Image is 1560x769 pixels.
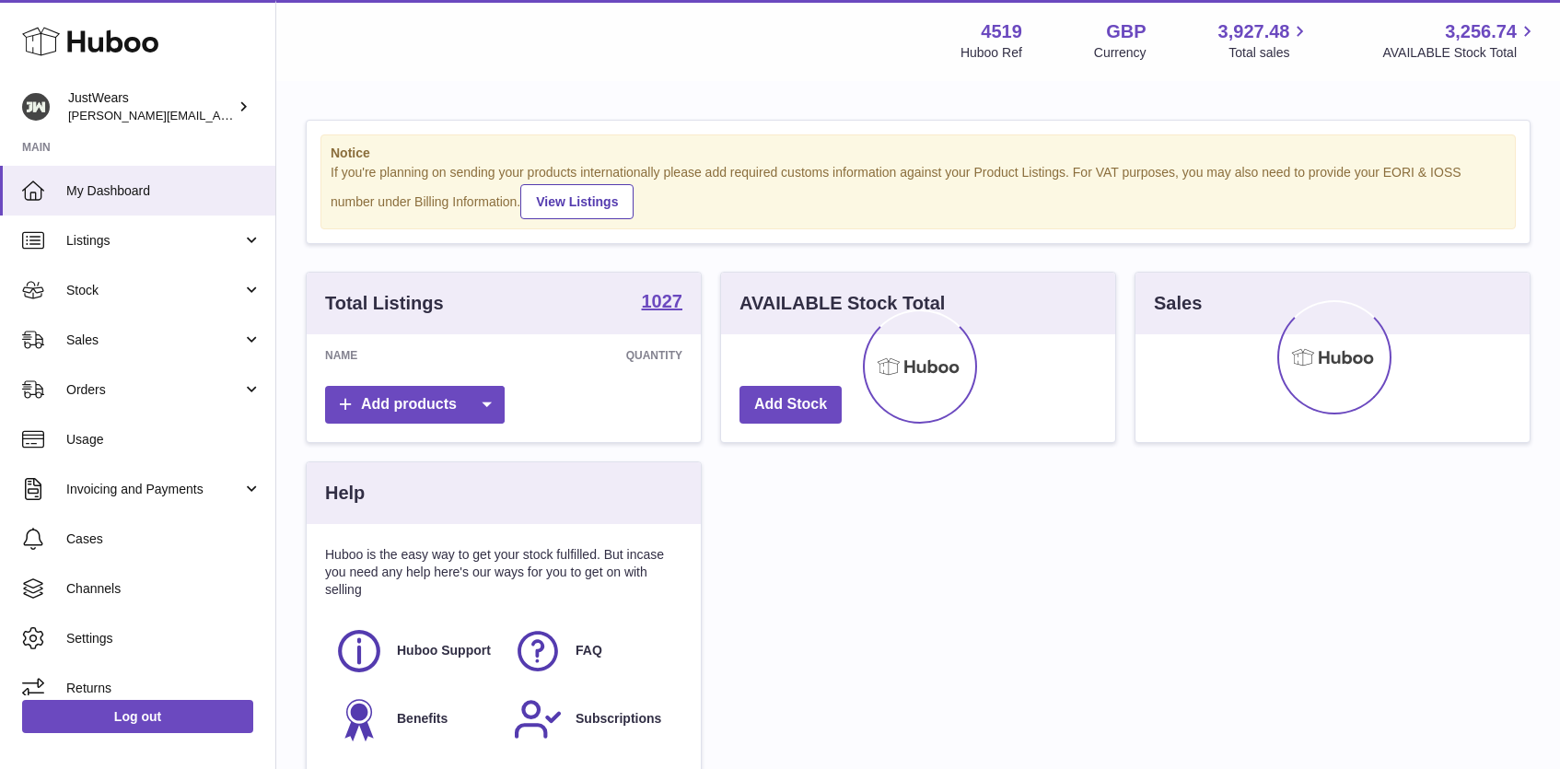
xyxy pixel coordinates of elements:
div: JustWears [68,89,234,124]
span: Invoicing and Payments [66,481,242,498]
div: If you're planning on sending your products internationally please add required customs informati... [331,164,1506,219]
a: Subscriptions [513,694,673,744]
span: Sales [66,332,242,349]
span: My Dashboard [66,182,262,200]
p: Huboo is the easy way to get your stock fulfilled. But incase you need any help here's our ways f... [325,546,682,599]
span: Stock [66,282,242,299]
th: Name [307,334,475,377]
span: Usage [66,431,262,449]
span: 3,256.74 [1445,19,1517,44]
span: Channels [66,580,262,598]
a: Add Stock [739,386,842,424]
a: 1027 [642,292,683,314]
a: 3,256.74 AVAILABLE Stock Total [1382,19,1538,62]
h3: Help [325,481,365,506]
span: Huboo Support [397,642,491,659]
a: Add products [325,386,505,424]
span: Listings [66,232,242,250]
span: Orders [66,381,242,399]
a: View Listings [520,184,634,219]
a: Log out [22,700,253,733]
span: 3,927.48 [1218,19,1290,44]
a: Benefits [334,694,495,744]
strong: GBP [1106,19,1146,44]
a: 3,927.48 Total sales [1218,19,1311,62]
span: [PERSON_NAME][EMAIL_ADDRESS][DOMAIN_NAME] [68,108,369,122]
div: Huboo Ref [960,44,1022,62]
strong: 1027 [642,292,683,310]
h3: AVAILABLE Stock Total [739,291,945,316]
strong: 4519 [981,19,1022,44]
h3: Total Listings [325,291,444,316]
span: Subscriptions [576,710,661,728]
h3: Sales [1154,291,1202,316]
div: Currency [1094,44,1147,62]
span: Returns [66,680,262,697]
strong: Notice [331,145,1506,162]
span: Benefits [397,710,448,728]
th: Quantity [475,334,702,377]
a: FAQ [513,626,673,676]
span: Total sales [1228,44,1310,62]
img: josh@just-wears.com [22,93,50,121]
span: Cases [66,530,262,548]
a: Huboo Support [334,626,495,676]
span: FAQ [576,642,602,659]
span: AVAILABLE Stock Total [1382,44,1538,62]
span: Settings [66,630,262,647]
